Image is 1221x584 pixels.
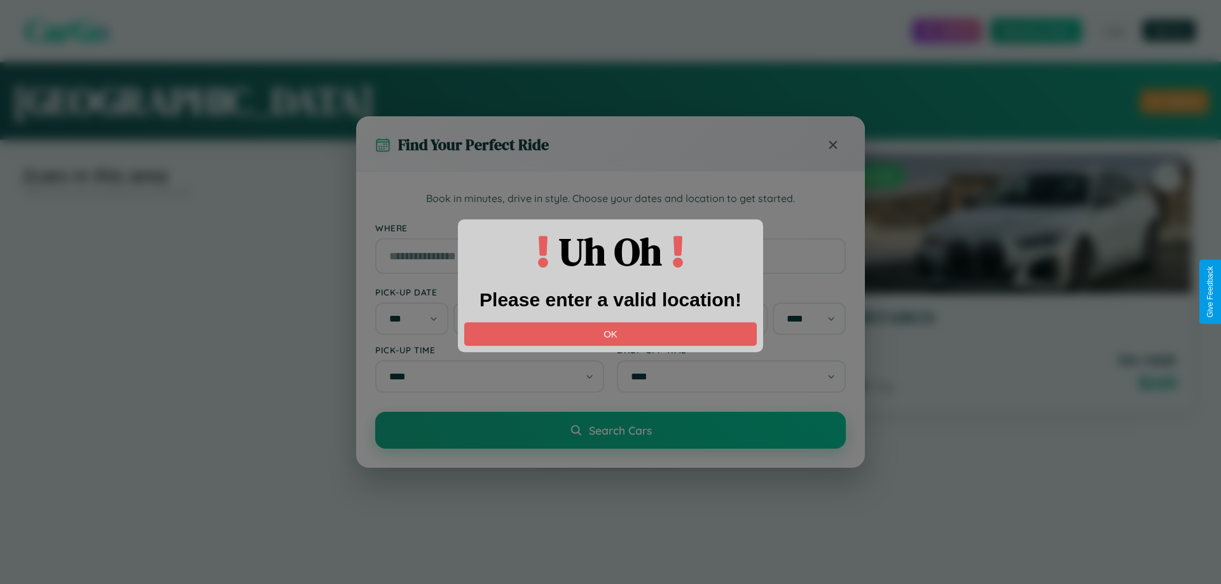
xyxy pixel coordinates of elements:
label: Where [375,222,846,233]
h3: Find Your Perfect Ride [398,134,549,155]
label: Drop-off Time [617,344,846,355]
p: Book in minutes, drive in style. Choose your dates and location to get started. [375,191,846,207]
label: Drop-off Date [617,287,846,297]
label: Pick-up Time [375,344,604,355]
label: Pick-up Date [375,287,604,297]
span: Search Cars [589,423,652,437]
